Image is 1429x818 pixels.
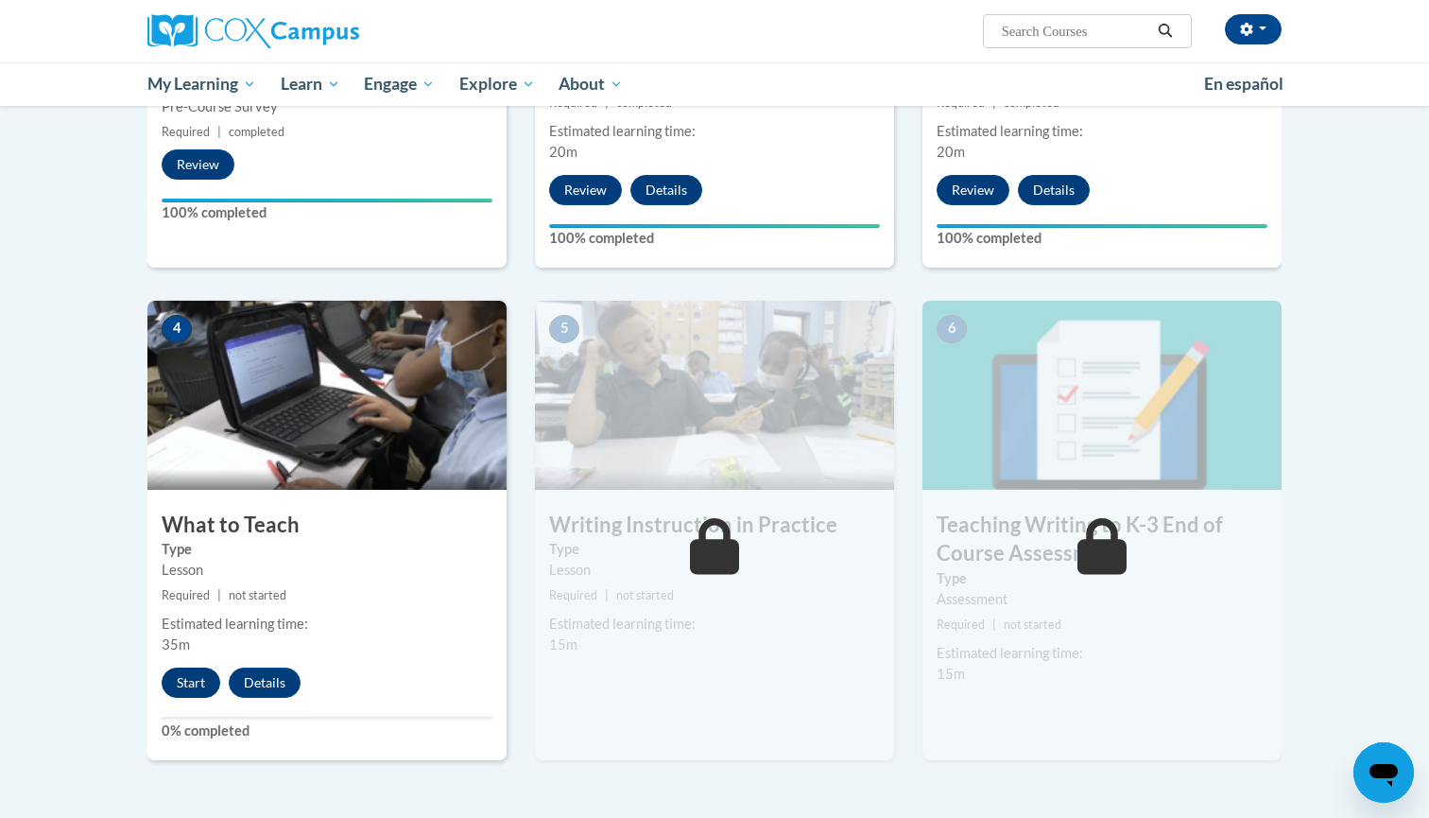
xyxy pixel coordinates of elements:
[229,588,286,602] span: not started
[549,228,880,249] label: 100% completed
[937,618,985,632] span: Required
[937,144,965,160] span: 20m
[162,636,190,653] span: 35m
[1151,20,1179,43] button: Search
[549,315,579,343] span: 5
[547,62,636,106] a: About
[549,144,577,160] span: 20m
[364,73,435,96] span: Engage
[1192,64,1296,104] a: En español
[549,560,880,581] div: Lesson
[162,125,210,139] span: Required
[549,636,577,653] span: 15m
[937,589,1267,610] div: Assessment
[229,668,301,698] button: Details
[1204,74,1283,94] span: En español
[922,301,1282,490] img: Course Image
[535,511,894,540] h3: Writing Instruction in Practice
[549,224,880,228] div: Your progress
[549,614,880,635] div: Estimated learning time:
[217,125,221,139] span: |
[1004,618,1061,632] span: not started
[937,568,1267,589] label: Type
[162,721,492,741] label: 0% completed
[119,62,1310,106] div: Main menu
[1353,742,1414,803] iframe: Button to launch messaging window
[549,175,622,205] button: Review
[1225,14,1282,44] button: Account Settings
[147,301,507,490] img: Course Image
[937,224,1267,228] div: Your progress
[605,588,609,602] span: |
[162,539,492,560] label: Type
[937,643,1267,664] div: Estimated learning time:
[162,560,492,581] div: Lesson
[268,62,353,106] a: Learn
[147,511,507,540] h3: What to Teach
[937,315,967,343] span: 6
[162,202,492,223] label: 100% completed
[549,121,880,142] div: Estimated learning time:
[229,125,284,139] span: completed
[616,588,674,602] span: not started
[535,301,894,490] img: Course Image
[992,618,996,632] span: |
[162,614,492,635] div: Estimated learning time:
[162,149,234,180] button: Review
[922,511,1282,569] h3: Teaching Writing to K-3 End of Course Assessment
[937,175,1009,205] button: Review
[281,73,340,96] span: Learn
[447,62,547,106] a: Explore
[1018,175,1090,205] button: Details
[549,588,597,602] span: Required
[162,588,210,602] span: Required
[147,14,507,48] a: Cox Campus
[630,175,702,205] button: Details
[549,539,880,560] label: Type
[559,73,623,96] span: About
[459,73,535,96] span: Explore
[147,73,256,96] span: My Learning
[162,315,192,343] span: 4
[352,62,447,106] a: Engage
[1000,20,1151,43] input: Search Courses
[162,96,492,117] div: Pre-Course Survey
[135,62,268,106] a: My Learning
[937,121,1267,142] div: Estimated learning time:
[937,228,1267,249] label: 100% completed
[162,199,492,202] div: Your progress
[162,668,220,698] button: Start
[147,14,359,48] img: Cox Campus
[217,588,221,602] span: |
[937,666,965,682] span: 15m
